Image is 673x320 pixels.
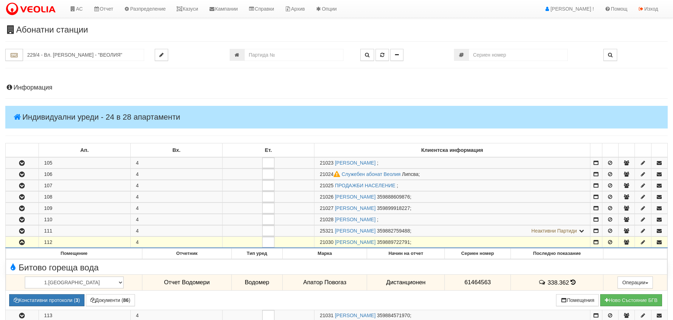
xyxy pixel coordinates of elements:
td: Ет.: No sort applied, sorting is disabled [222,143,314,158]
button: Констативни протоколи (3) [9,294,84,306]
th: Отчетник [142,248,231,259]
input: Сериен номер [469,49,568,61]
b: 3 [76,297,78,303]
span: История на показанията [571,279,575,286]
td: 4 [130,157,222,168]
td: 4 [130,203,222,214]
button: Документи (86) [86,294,135,306]
span: 359899918227 [377,205,410,211]
td: ; [314,203,590,214]
a: [PERSON_NAME] [335,239,376,245]
td: : No sort applied, sorting is disabled [6,143,39,158]
th: Сериен номер [445,248,510,259]
th: Марка [283,248,367,259]
a: [PERSON_NAME] [335,228,376,234]
span: История на забележките [538,279,548,286]
button: Операции [618,276,653,288]
span: 359884571970 [377,313,410,318]
td: 4 [130,237,222,248]
span: Партида № [320,194,333,200]
td: 4 [130,214,222,225]
td: ; [314,225,590,236]
td: 4 [130,169,222,180]
td: 107 [39,180,130,191]
h3: Абонатни станции [5,25,668,34]
td: 112 [39,237,130,248]
td: : No sort applied, sorting is disabled [651,143,667,158]
span: Партида № [320,171,342,177]
input: Партида № [244,49,343,61]
span: 61464563 [465,279,491,286]
b: Вх. [172,147,181,153]
button: Новo Състояние БГВ [600,294,662,306]
th: Начин на отчет [367,248,445,259]
td: 108 [39,192,130,202]
td: 4 [130,180,222,191]
span: Отчет Водомери [164,279,209,286]
td: ; [314,169,590,180]
input: Абонатна станция [23,49,144,61]
td: 111 [39,225,130,236]
a: Служебен абонат Веолия [342,171,401,177]
span: 359882759488 [377,228,410,234]
span: Битово гореща вода [8,263,99,272]
span: Партида № [320,239,333,245]
span: Липсва [402,171,419,177]
th: Тип уред [231,248,283,259]
td: 110 [39,214,130,225]
td: : No sort applied, sorting is disabled [619,143,635,158]
h4: Информация [5,84,668,91]
a: [PERSON_NAME] [335,194,376,200]
a: [PERSON_NAME] [335,217,376,222]
td: 4 [130,192,222,202]
a: ПРОДАЖБИ НАСЕЛЕНИЕ [335,183,395,188]
a: [PERSON_NAME] [335,160,376,166]
td: 106 [39,169,130,180]
td: ; [314,214,590,225]
td: Клиентска информация: No sort applied, sorting is disabled [314,143,590,158]
td: 105 [39,157,130,168]
td: 109 [39,203,130,214]
td: ; [314,180,590,191]
td: : No sort applied, sorting is disabled [590,143,602,158]
span: 338.362 [548,279,569,286]
b: Ет. [265,147,272,153]
span: 359888609876 [377,194,410,200]
img: VeoliaLogo.png [5,2,59,17]
th: Последно показание [510,248,603,259]
td: Вх.: No sort applied, sorting is disabled [130,143,222,158]
td: ; [314,192,590,202]
span: Партида № [320,217,333,222]
b: Клиентска информация [421,147,483,153]
a: [PERSON_NAME] [335,313,376,318]
span: Неактивни Партиди [531,228,577,234]
td: ; [314,237,590,248]
b: Ап. [80,147,89,153]
td: Ап.: No sort applied, sorting is disabled [39,143,130,158]
td: Дистанционен [367,274,445,291]
span: Партида № [320,205,333,211]
a: [PERSON_NAME] [335,205,376,211]
b: 86 [123,297,129,303]
span: Партида № [320,228,333,234]
button: Помещения [556,294,599,306]
td: Апатор Повогаз [283,274,367,291]
th: Помещение [6,248,142,259]
td: ; [314,157,590,168]
td: Водомер [231,274,283,291]
span: 359889722791 [377,239,410,245]
td: 4 [130,225,222,236]
span: Партида № [320,313,333,318]
td: : No sort applied, sorting is disabled [635,143,651,158]
h4: Индивидуални уреди - 24 в 28 апартаменти [5,106,668,128]
span: Партида № [320,160,333,166]
td: : No sort applied, sorting is disabled [602,143,618,158]
span: Партида № [320,183,333,188]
